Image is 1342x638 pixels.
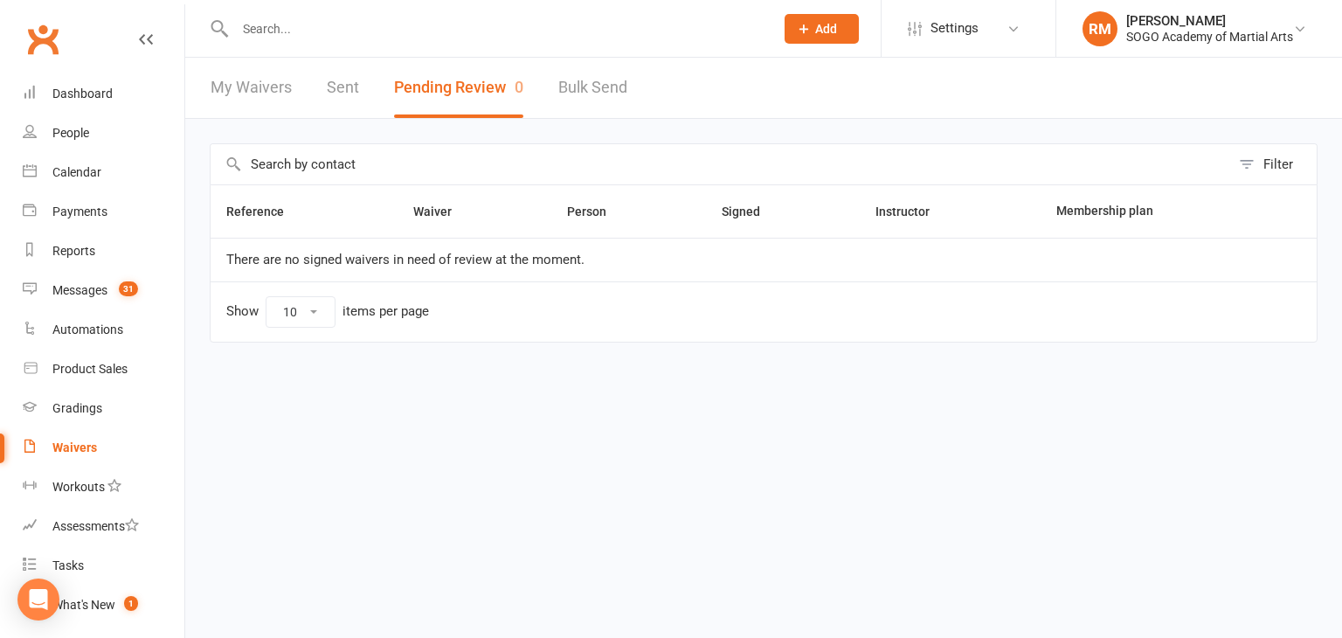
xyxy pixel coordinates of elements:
[23,114,184,153] a: People
[558,58,627,118] a: Bulk Send
[567,205,626,218] span: Person
[124,596,138,611] span: 1
[52,126,89,140] div: People
[17,579,59,621] div: Open Intercom Messenger
[23,350,184,389] a: Product Sales
[230,17,762,41] input: Search...
[52,480,105,494] div: Workouts
[52,401,102,415] div: Gradings
[815,22,837,36] span: Add
[875,201,949,222] button: Instructor
[1083,11,1117,46] div: RM
[211,238,1317,281] td: There are no signed waivers in need of review at the moment.
[413,201,471,222] button: Waiver
[413,205,471,218] span: Waiver
[23,507,184,546] a: Assessments
[875,205,949,218] span: Instructor
[52,165,101,179] div: Calendar
[515,78,523,96] span: 0
[23,74,184,114] a: Dashboard
[23,586,184,625] a: What's New1
[23,389,184,428] a: Gradings
[23,546,184,586] a: Tasks
[226,296,429,328] div: Show
[1041,185,1262,238] th: Membership plan
[567,201,626,222] button: Person
[1263,154,1293,175] div: Filter
[23,153,184,192] a: Calendar
[23,468,184,507] a: Workouts
[52,283,107,297] div: Messages
[722,205,779,218] span: Signed
[342,304,429,319] div: items per page
[226,201,303,222] button: Reference
[52,440,97,454] div: Waivers
[52,87,113,101] div: Dashboard
[52,519,139,533] div: Assessments
[23,428,184,468] a: Waivers
[23,271,184,310] a: Messages 31
[211,58,292,118] a: My Waivers
[119,281,138,296] span: 31
[52,558,84,572] div: Tasks
[1126,13,1293,29] div: [PERSON_NAME]
[394,58,523,118] button: Pending Review0
[52,205,107,218] div: Payments
[52,322,123,336] div: Automations
[21,17,65,61] a: Clubworx
[226,205,303,218] span: Reference
[23,232,184,271] a: Reports
[327,58,359,118] a: Sent
[1126,29,1293,45] div: SOGO Academy of Martial Arts
[52,362,128,376] div: Product Sales
[930,9,979,48] span: Settings
[23,310,184,350] a: Automations
[23,192,184,232] a: Payments
[785,14,859,44] button: Add
[722,201,779,222] button: Signed
[52,244,95,258] div: Reports
[52,598,115,612] div: What's New
[211,144,1230,184] input: Search by contact
[1230,144,1317,184] button: Filter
